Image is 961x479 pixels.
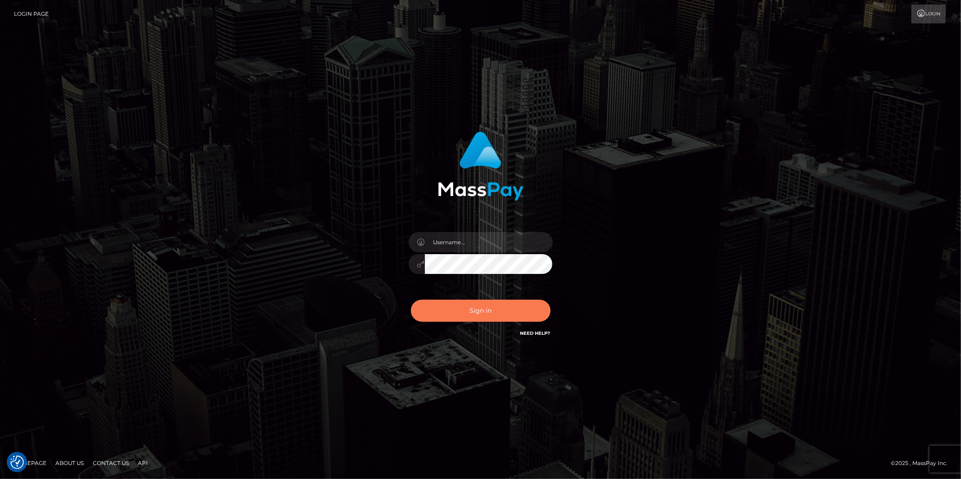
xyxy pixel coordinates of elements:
[911,5,946,23] a: Login
[10,456,50,470] a: Homepage
[520,330,551,336] a: Need Help?
[10,456,24,469] img: Revisit consent button
[134,456,151,470] a: API
[10,456,24,469] button: Consent Preferences
[438,132,524,201] img: MassPay Login
[425,232,553,252] input: Username...
[411,300,551,322] button: Sign in
[14,5,49,23] a: Login Page
[52,456,87,470] a: About Us
[891,458,954,468] div: © 2025 , MassPay Inc.
[89,456,132,470] a: Contact Us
